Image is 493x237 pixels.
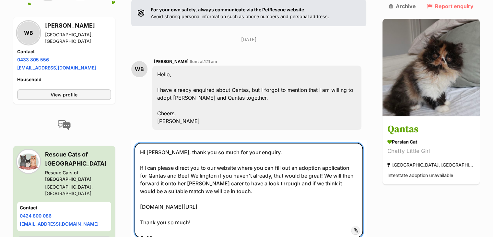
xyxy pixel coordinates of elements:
[427,3,474,9] a: Report enquiry
[387,122,475,137] h3: Qantas
[387,147,475,156] div: Chatty Little Girl
[45,169,111,182] div: Rescue Cats of [GEOGRAPHIC_DATA]
[151,6,329,20] p: Avoid sharing personal information such as phone numbers and personal address.
[58,120,71,130] img: conversation-icon-4a6f8262b818ee0b60e3300018af0b2d0b884aa5de6e9bcb8d3d4eeb1a70a7c4.svg
[190,59,217,64] span: Sent at
[151,7,306,12] strong: For your own safety, always communicate via the PetRescue website.
[45,31,111,44] div: [GEOGRAPHIC_DATA], [GEOGRAPHIC_DATA]
[20,221,99,227] a: [EMAIL_ADDRESS][DOMAIN_NAME]
[382,118,480,185] a: Qantas Persian Cat Chatty Little Girl [GEOGRAPHIC_DATA], [GEOGRAPHIC_DATA] Interstate adoption un...
[131,61,147,77] div: WB
[387,173,453,178] span: Interstate adoption unavailable
[152,66,362,130] div: Hello, I have already enquired about Qantas, but I forgot to mention that I am willing to adopt [...
[45,150,111,168] h3: Rescue Cats of [GEOGRAPHIC_DATA]
[17,76,111,83] h4: Household
[17,150,40,173] img: Rescue Cats of Melbourne profile pic
[20,205,109,211] h4: Contact
[20,213,52,218] a: 0424 800 086
[17,21,40,44] div: WB
[17,48,111,55] h4: Contact
[45,21,111,30] h3: [PERSON_NAME]
[17,57,49,62] a: 0433 805 556
[382,19,480,116] img: Qantas
[154,59,189,64] span: [PERSON_NAME]
[387,161,475,169] div: [GEOGRAPHIC_DATA], [GEOGRAPHIC_DATA]
[51,91,77,98] span: View profile
[17,65,96,70] a: [EMAIL_ADDRESS][DOMAIN_NAME]
[387,139,475,145] div: Persian Cat
[17,89,111,100] a: View profile
[204,59,217,64] span: 1:11 am
[45,184,111,197] div: [GEOGRAPHIC_DATA], [GEOGRAPHIC_DATA]
[131,36,367,43] p: [DATE]
[389,3,416,9] a: Archive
